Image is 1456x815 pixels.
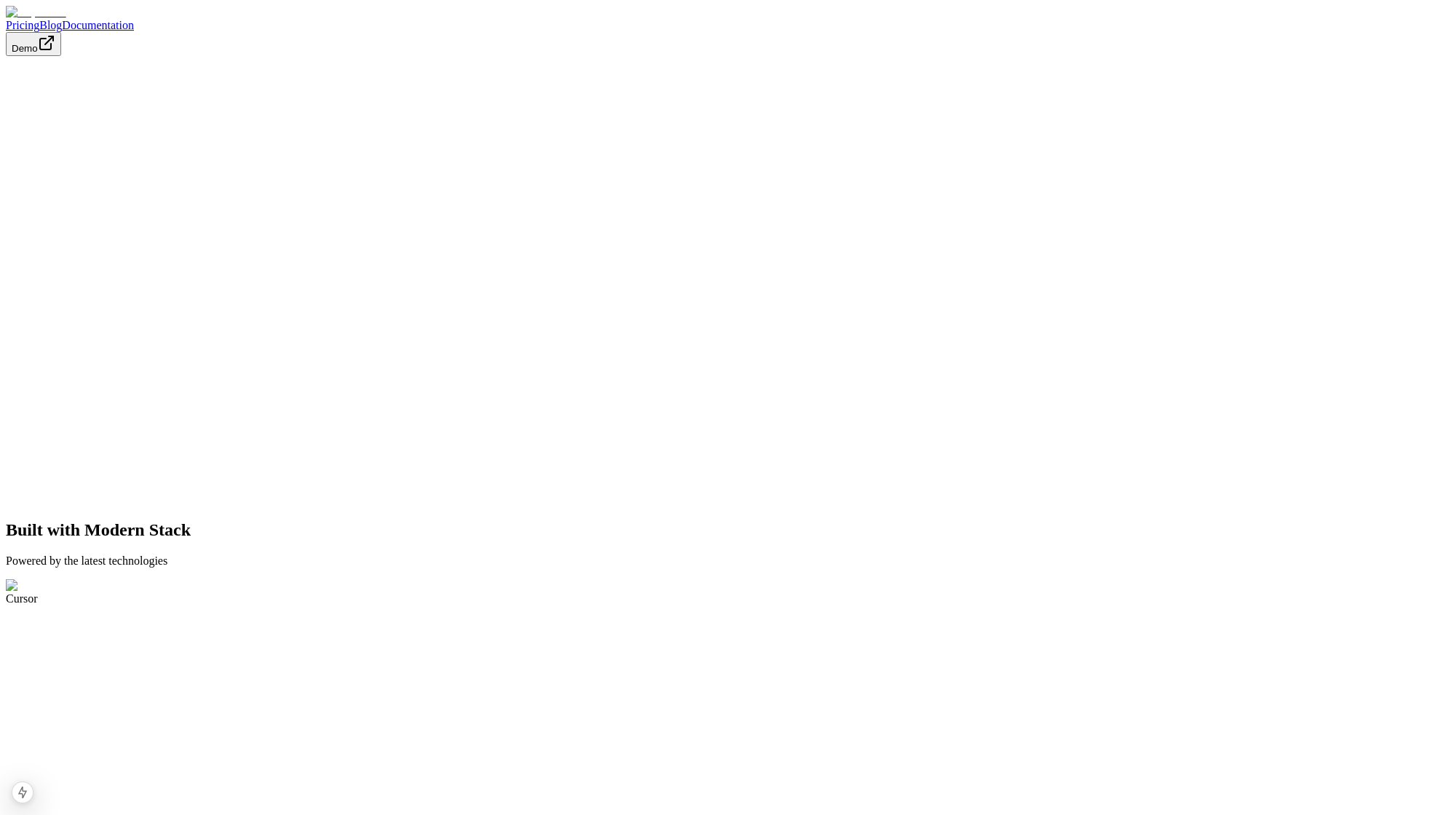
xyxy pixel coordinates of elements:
p: Powered by the latest technologies [6,554,1450,568]
a: Blog [39,19,62,31]
a: Documentation [62,19,134,31]
img: Dopamine [6,6,66,19]
img: Cursor Logo [6,579,76,592]
span: Cursor [6,592,38,605]
button: Demo [6,32,61,56]
a: Dopamine [6,6,1450,19]
a: Demo [6,41,61,54]
a: Pricing [6,19,39,31]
